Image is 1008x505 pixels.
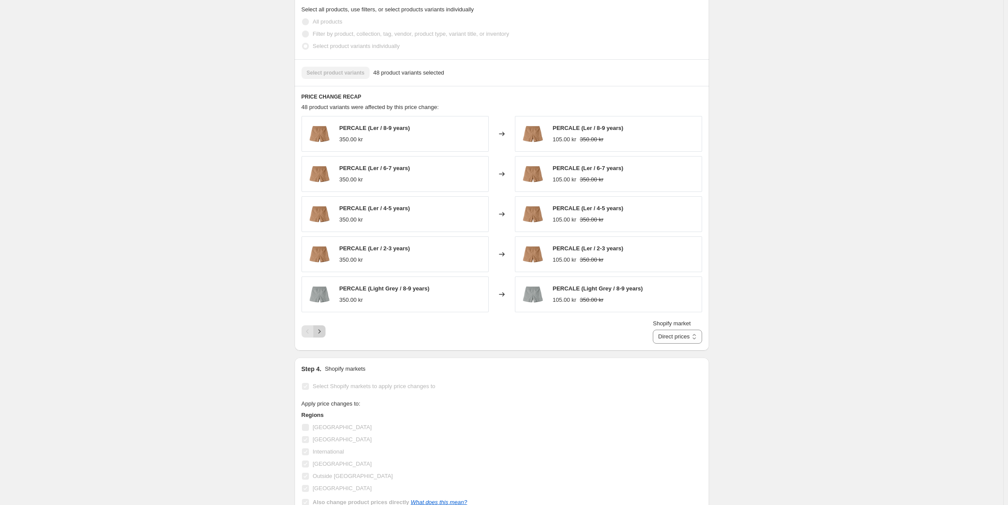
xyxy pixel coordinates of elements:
[580,296,603,304] strike: 350.00 kr
[553,285,643,292] span: PERCALE (Light Grey / 8-9 years)
[373,68,444,77] span: 48 product variants selected
[339,245,410,252] span: PERCALE (Ler / 2-3 years)
[339,125,410,131] span: PERCALE (Ler / 8-9 years)
[580,135,603,144] strike: 350.00 kr
[653,320,691,327] span: Shopify market
[553,175,576,184] div: 105.00 kr
[553,296,576,304] div: 105.00 kr
[339,296,363,304] div: 350.00 kr
[339,215,363,224] div: 350.00 kr
[339,285,430,292] span: PERCALE (Light Grey / 8-9 years)
[306,201,333,227] img: kids-shorts_brown_1_new_final_8e06b5f3-edce-4b5f-afe9-a81e1cbf78fe_80x.png
[553,125,624,131] span: PERCALE (Ler / 8-9 years)
[313,43,400,49] span: Select product variants individually
[520,241,546,267] img: kids-shorts_brown_1_new_final_8e06b5f3-edce-4b5f-afe9-a81e1cbf78fe_80x.png
[302,365,322,373] h2: Step 4.
[313,383,435,389] span: Select Shopify markets to apply price changes to
[313,436,372,443] span: [GEOGRAPHIC_DATA]
[580,215,603,224] strike: 350.00 kr
[553,245,624,252] span: PERCALE (Ler / 2-3 years)
[553,215,576,224] div: 105.00 kr
[306,281,333,307] img: kids-shorts_grey_1_new_final_80x.png
[313,18,343,25] span: All products
[313,473,393,479] span: Outside [GEOGRAPHIC_DATA]
[553,205,624,212] span: PERCALE (Ler / 4-5 years)
[325,365,365,373] p: Shopify markets
[306,121,333,147] img: kids-shorts_brown_1_new_final_8e06b5f3-edce-4b5f-afe9-a81e1cbf78fe_80x.png
[302,104,439,110] span: 48 product variants were affected by this price change:
[553,256,576,264] div: 105.00 kr
[580,175,603,184] strike: 350.00 kr
[302,93,702,100] h6: PRICE CHANGE RECAP
[302,6,474,13] span: Select all products, use filters, or select products variants individually
[313,31,509,37] span: Filter by product, collection, tag, vendor, product type, variant title, or inventory
[313,424,372,430] span: [GEOGRAPHIC_DATA]
[302,411,467,420] h3: Regions
[339,256,363,264] div: 350.00 kr
[313,325,326,338] button: Next
[313,485,372,491] span: [GEOGRAPHIC_DATA]
[520,161,546,187] img: kids-shorts_brown_1_new_final_8e06b5f3-edce-4b5f-afe9-a81e1cbf78fe_80x.png
[339,205,410,212] span: PERCALE (Ler / 4-5 years)
[553,165,624,171] span: PERCALE (Ler / 6-7 years)
[339,165,410,171] span: PERCALE (Ler / 6-7 years)
[520,121,546,147] img: kids-shorts_brown_1_new_final_8e06b5f3-edce-4b5f-afe9-a81e1cbf78fe_80x.png
[339,175,363,184] div: 350.00 kr
[302,325,326,338] nav: Pagination
[520,281,546,307] img: kids-shorts_grey_1_new_final_80x.png
[520,201,546,227] img: kids-shorts_brown_1_new_final_8e06b5f3-edce-4b5f-afe9-a81e1cbf78fe_80x.png
[302,400,360,407] span: Apply price changes to:
[313,448,344,455] span: International
[313,461,372,467] span: [GEOGRAPHIC_DATA]
[339,135,363,144] div: 350.00 kr
[580,256,603,264] strike: 350.00 kr
[306,241,333,267] img: kids-shorts_brown_1_new_final_8e06b5f3-edce-4b5f-afe9-a81e1cbf78fe_80x.png
[306,161,333,187] img: kids-shorts_brown_1_new_final_8e06b5f3-edce-4b5f-afe9-a81e1cbf78fe_80x.png
[553,135,576,144] div: 105.00 kr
